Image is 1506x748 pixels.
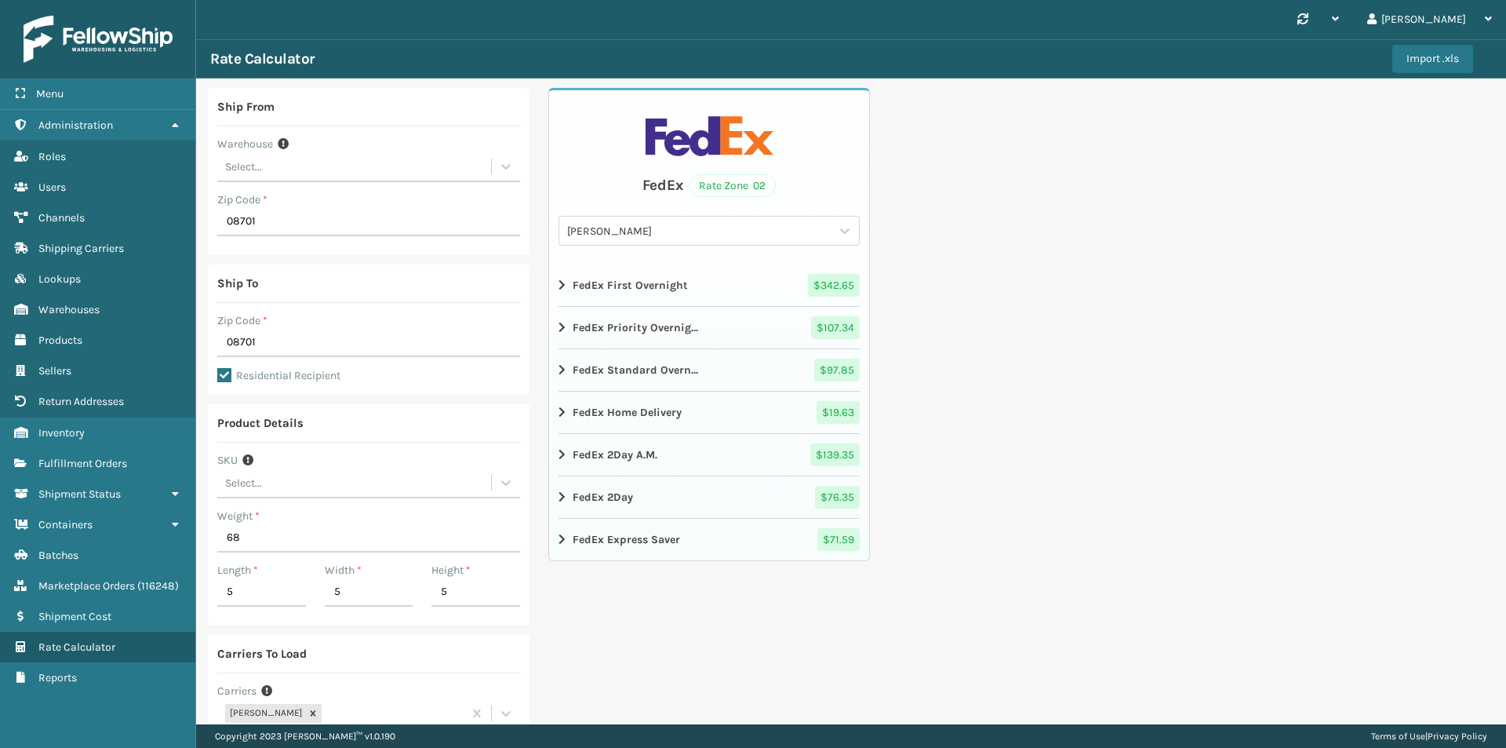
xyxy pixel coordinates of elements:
[215,724,395,748] p: Copyright 2023 [PERSON_NAME]™ v 1.0.190
[38,457,127,470] span: Fulfillment Orders
[38,518,93,531] span: Containers
[38,426,85,440] span: Inventory
[38,242,124,255] span: Shipping Carriers
[38,579,135,593] span: Marketplace Orders
[573,489,633,505] strong: FedEx 2Day
[567,223,832,239] div: [PERSON_NAME]
[217,97,275,116] div: Ship From
[217,644,307,663] div: Carriers To Load
[573,404,682,421] strong: FedEx Home Delivery
[38,640,115,654] span: Rate Calculator
[38,334,82,347] span: Products
[325,562,362,578] label: Width
[642,173,684,197] div: FedEx
[573,277,688,294] strong: FedEx First Overnight
[38,272,81,286] span: Lookups
[753,177,766,194] span: 02
[38,671,77,684] span: Reports
[1428,731,1487,742] a: Privacy Policy
[225,704,304,723] div: [PERSON_NAME]
[217,508,260,524] label: Weight
[210,49,315,68] h3: Rate Calculator
[24,16,173,63] img: logo
[217,312,267,329] label: Zip Code
[225,159,262,175] div: Select...
[431,562,471,578] label: Height
[38,150,66,163] span: Roles
[38,395,124,408] span: Return Addresses
[808,274,860,297] span: $ 342.65
[817,401,860,424] span: $ 19.63
[38,364,71,378] span: Sellers
[217,192,267,208] label: Zip Code
[217,562,258,578] label: Length
[815,486,860,509] span: $ 76.35
[699,177,748,194] span: Rate Zone
[573,319,700,336] strong: FedEx Priority Overnight
[225,475,262,491] div: Select...
[217,274,258,293] div: Ship To
[38,549,78,562] span: Batches
[217,414,304,432] div: Product Details
[217,136,273,152] label: Warehouse
[1392,45,1473,73] button: Import .xls
[38,211,85,224] span: Channels
[1371,724,1487,748] div: |
[217,452,238,469] label: SKU
[38,487,121,501] span: Shipment Status
[38,303,100,316] span: Warehouses
[38,119,113,132] span: Administration
[217,683,256,699] label: Carriers
[814,359,860,381] span: $ 97.85
[38,610,111,623] span: Shipment Cost
[817,528,860,551] span: $ 71.59
[1371,731,1425,742] a: Terms of Use
[217,369,340,382] label: Residential Recipient
[811,316,860,339] span: $ 107.34
[573,362,700,378] strong: FedEx Standard Overnight
[573,447,657,463] strong: FedEx 2Day A.M.
[137,579,179,593] span: ( 116248 )
[36,87,64,100] span: Menu
[38,181,66,194] span: Users
[573,531,680,548] strong: FedEx Express Saver
[810,443,860,466] span: $ 139.35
